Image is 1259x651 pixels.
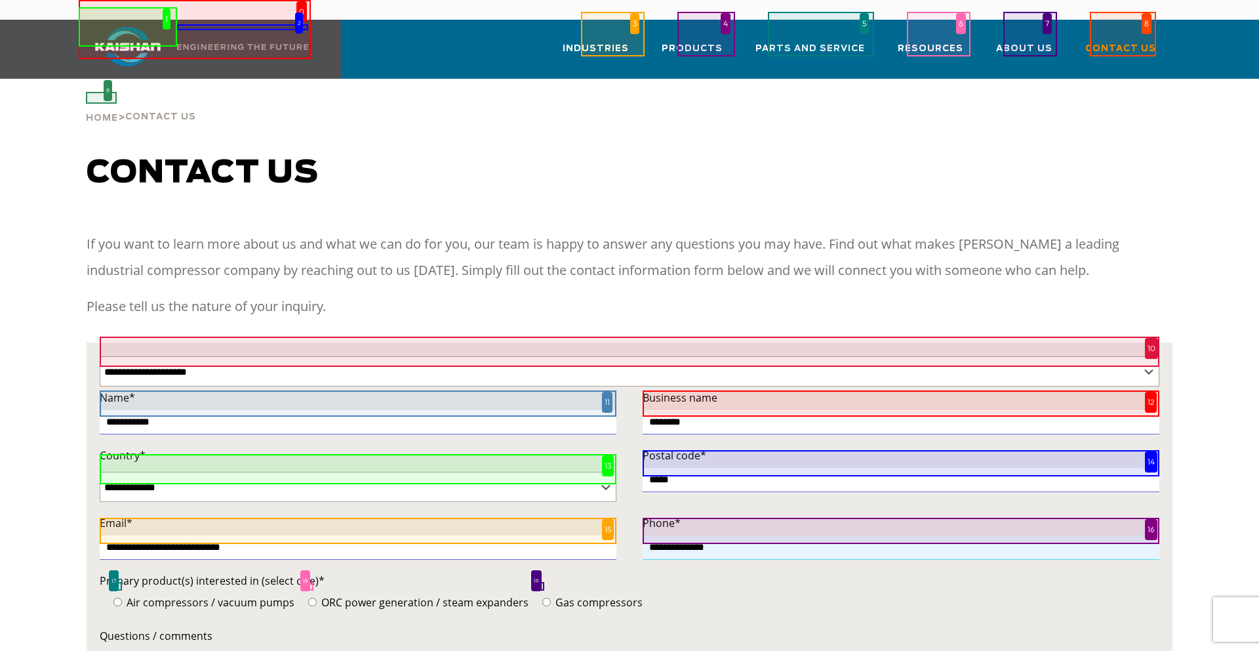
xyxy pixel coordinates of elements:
[662,41,723,56] span: Products
[86,114,118,123] span: Home
[755,41,865,56] span: Parts and Service
[1085,31,1156,76] a: Contact Us
[79,27,177,66] img: kaishan logo
[996,41,1052,56] span: About Us
[755,31,865,76] a: Parts and Service
[100,514,616,532] label: Email*
[662,31,723,76] a: Products
[86,112,118,123] a: Home
[308,598,317,606] input: ORC power generation / steam expanders
[87,293,1172,320] p: Please tell us the nature of your inquiry.
[100,446,616,465] label: Country*
[87,157,319,189] span: Contact us
[86,79,196,129] div: >
[319,595,529,610] span: ORC power generation / steam expanders
[1085,41,1156,56] span: Contact Us
[643,388,1159,407] label: Business name
[898,31,963,76] a: Resources
[100,388,616,407] label: Name*
[124,595,294,610] span: Air compressors / vacuum pumps
[87,231,1172,283] p: If you want to learn more about us and what we can do for you, our team is happy to answer any qu...
[542,598,551,606] input: Gas compressors
[563,31,629,76] a: Industries
[553,595,643,610] span: Gas compressors
[177,44,308,50] img: Engineering the future
[125,113,196,121] span: Contact Us
[898,41,963,56] span: Resources
[100,627,1159,645] label: Questions / comments
[563,41,629,56] span: Industries
[113,598,122,606] input: Air compressors / vacuum pumps
[79,20,311,79] a: Kaishan USA
[996,31,1052,76] a: About Us
[643,514,1159,532] label: Phone*
[643,446,1159,465] label: Postal code*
